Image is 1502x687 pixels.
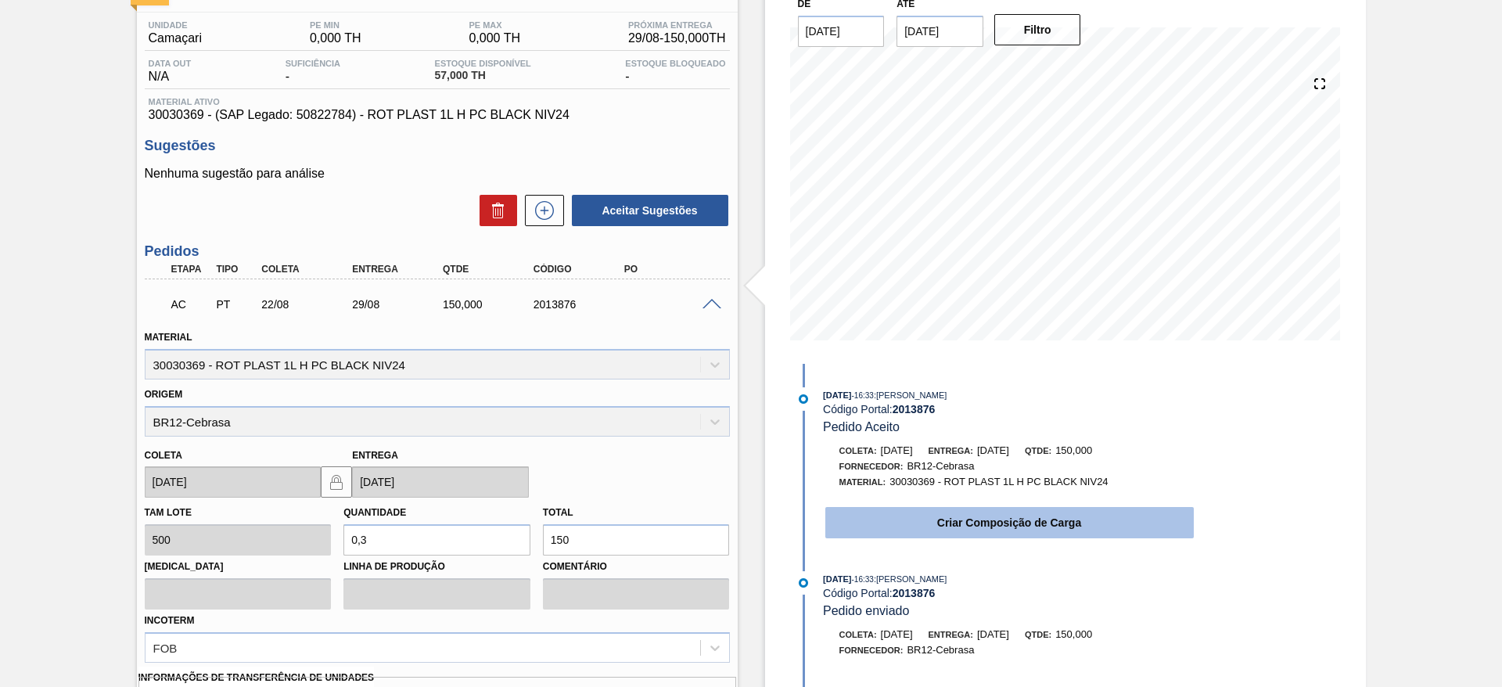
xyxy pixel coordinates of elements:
[472,195,517,226] div: Excluir Sugestões
[145,466,322,498] input: dd/mm/yyyy
[823,403,1195,415] div: Código Portal:
[625,59,725,68] span: Estoque Bloqueado
[343,507,406,518] label: Quantidade
[145,389,183,400] label: Origem
[145,450,182,461] label: Coleta
[530,264,631,275] div: Código
[881,628,913,640] span: [DATE]
[564,193,730,228] div: Aceitar Sugestões
[839,630,877,639] span: Coleta:
[907,644,974,656] span: BR12-Cebrasa
[149,31,202,45] span: Camaçari
[310,20,361,30] span: PE MIN
[149,97,726,106] span: Material ativo
[153,641,178,654] div: FOB
[823,587,1195,599] div: Código Portal:
[823,420,900,433] span: Pedido Aceito
[321,466,352,498] button: locked
[823,574,851,584] span: [DATE]
[257,264,359,275] div: Coleta
[929,630,973,639] span: Entrega:
[327,473,346,491] img: locked
[145,615,195,626] label: Incoterm
[839,462,904,471] span: Fornecedor:
[348,264,450,275] div: Entrega
[343,556,530,578] label: Linha de Produção
[145,332,192,343] label: Material
[517,195,564,226] div: Nova sugestão
[469,20,520,30] span: PE MAX
[620,264,722,275] div: PO
[572,195,728,226] button: Aceitar Sugestões
[530,298,631,311] div: 2013876
[543,507,573,518] label: Total
[282,59,344,84] div: -
[149,20,202,30] span: Unidade
[977,444,1009,456] span: [DATE]
[149,108,726,122] span: 30030369 - (SAP Legado: 50822784) - ROT PLAST 1L H PC BLACK NIV24
[823,604,909,617] span: Pedido enviado
[839,446,877,455] span: Coleta:
[167,264,214,275] div: Etapa
[352,466,529,498] input: dd/mm/yyyy
[145,59,196,84] div: N/A
[439,264,541,275] div: Qtde
[171,298,210,311] p: AC
[352,450,398,461] label: Entrega
[799,394,808,404] img: atual
[439,298,541,311] div: 150,000
[145,243,730,260] h3: Pedidos
[977,628,1009,640] span: [DATE]
[257,298,359,311] div: 22/08/2025
[621,59,729,84] div: -
[543,556,730,578] label: Comentário
[889,476,1108,487] span: 30030369 - ROT PLAST 1L H PC BLACK NIV24
[469,31,520,45] span: 0,000 TH
[1025,630,1051,639] span: Qtde:
[839,646,904,655] span: Fornecedor:
[897,16,983,47] input: dd/mm/yyyy
[893,587,936,599] strong: 2013876
[881,444,913,456] span: [DATE]
[994,14,1081,45] button: Filtro
[145,138,730,154] h3: Sugestões
[874,390,947,400] span: : [PERSON_NAME]
[435,70,531,81] span: 57,000 TH
[628,31,726,45] span: 29/08 - 150,000 TH
[310,31,361,45] span: 0,000 TH
[212,264,259,275] div: Tipo
[798,16,885,47] input: dd/mm/yyyy
[149,59,192,68] span: Data out
[823,390,851,400] span: [DATE]
[799,578,808,588] img: atual
[825,507,1194,538] button: Criar Composição de Carga
[929,446,973,455] span: Entrega:
[1055,444,1092,456] span: 150,000
[874,574,947,584] span: : [PERSON_NAME]
[628,20,726,30] span: Próxima Entrega
[348,298,450,311] div: 29/08/2025
[286,59,340,68] span: Suficiência
[212,298,259,311] div: Pedido de Transferência
[167,287,214,322] div: Aguardando Composição de Carga
[145,556,332,578] label: [MEDICAL_DATA]
[1025,446,1051,455] span: Qtde:
[145,167,730,181] p: Nenhuma sugestão para análise
[145,507,192,518] label: Tam lote
[893,403,936,415] strong: 2013876
[435,59,531,68] span: Estoque Disponível
[907,460,974,472] span: BR12-Cebrasa
[839,477,886,487] span: Material:
[852,575,874,584] span: - 16:33
[1055,628,1092,640] span: 150,000
[852,391,874,400] span: - 16:33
